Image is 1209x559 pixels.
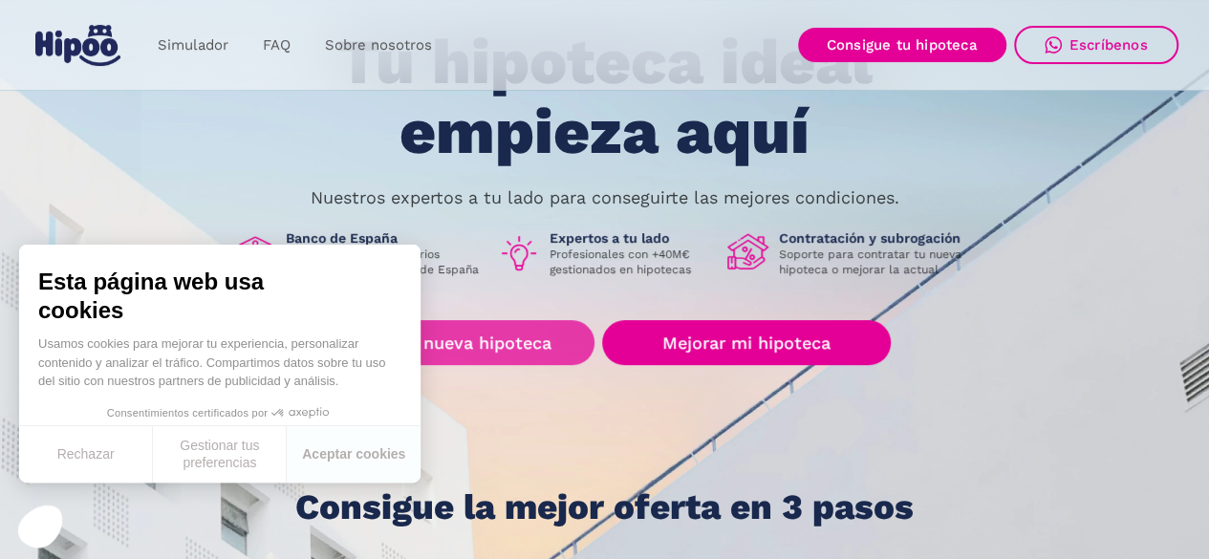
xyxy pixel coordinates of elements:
h1: Consigue la mejor oferta en 3 pasos [295,488,914,527]
h1: Contratación y subrogación [779,229,976,247]
a: home [32,17,125,74]
p: Nuestros expertos a tu lado para conseguirte las mejores condiciones. [311,190,899,205]
a: Simulador [140,27,246,64]
a: Buscar nueva hipoteca [318,320,594,365]
h1: Expertos a tu lado [550,229,712,247]
div: Escríbenos [1069,36,1148,54]
h1: Banco de España [286,229,483,247]
a: Mejorar mi hipoteca [602,320,890,365]
p: Profesionales con +40M€ gestionados en hipotecas [550,247,712,277]
h1: Tu hipoteca ideal empieza aquí [242,28,966,166]
a: FAQ [246,27,308,64]
a: Escríbenos [1014,26,1178,64]
a: Consigue tu hipoteca [798,28,1006,62]
p: Soporte para contratar tu nueva hipoteca o mejorar la actual [779,247,976,277]
a: Sobre nosotros [308,27,449,64]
